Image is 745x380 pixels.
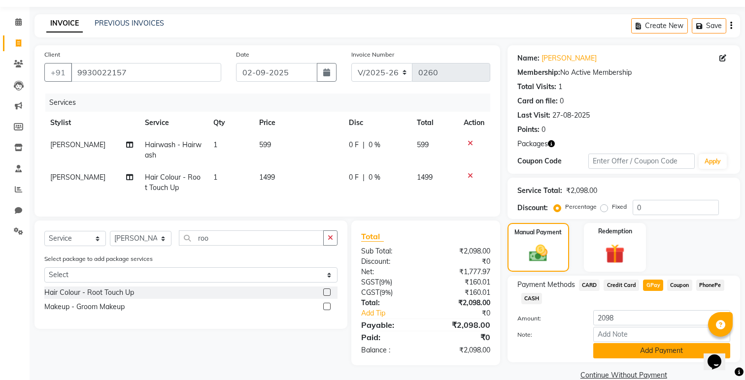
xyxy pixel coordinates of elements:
[517,67,730,78] div: No Active Membership
[50,140,105,149] span: [PERSON_NAME]
[517,280,575,290] span: Payment Methods
[351,50,394,59] label: Invoice Number
[236,50,249,59] label: Date
[593,310,730,325] input: Amount
[71,63,221,82] input: Search by Name/Mobile/Email/Code
[517,203,548,213] div: Discount:
[354,267,426,277] div: Net:
[354,246,426,256] div: Sub Total:
[363,140,365,150] span: |
[667,280,692,291] span: Coupon
[426,256,498,267] div: ₹0
[514,228,562,237] label: Manual Payment
[598,227,632,236] label: Redemption
[517,96,558,106] div: Card on file:
[361,278,379,286] span: SGST
[381,278,390,286] span: 9%
[643,280,663,291] span: GPay
[44,63,72,82] button: +91
[44,50,60,59] label: Client
[699,154,727,169] button: Apply
[343,112,411,134] th: Disc
[363,172,365,183] span: |
[145,173,201,192] span: Hair Colour - Root Touch Up
[354,277,426,287] div: ( )
[552,110,590,121] div: 27-08-2025
[458,112,490,134] th: Action
[558,82,562,92] div: 1
[517,139,548,149] span: Packages
[44,287,134,298] div: Hair Colour - Root Touch Up
[95,19,164,28] a: PREVIOUS INVOICES
[565,202,597,211] label: Percentage
[426,331,498,343] div: ₹0
[588,154,695,169] input: Enter Offer / Coupon Code
[517,82,556,92] div: Total Visits:
[354,256,426,267] div: Discount:
[354,331,426,343] div: Paid:
[354,298,426,308] div: Total:
[361,231,384,242] span: Total
[349,140,359,150] span: 0 F
[426,277,498,287] div: ₹160.01
[523,243,553,264] img: _cash.svg
[692,18,726,33] button: Save
[50,173,105,182] span: [PERSON_NAME]
[145,140,202,159] span: Hairwash - Hairwash
[426,267,498,277] div: ₹1,777.97
[259,173,275,182] span: 1499
[593,343,730,358] button: Add Payment
[517,110,550,121] div: Last Visit:
[253,112,342,134] th: Price
[517,53,540,63] div: Name:
[44,302,125,312] div: Makeup - Groom Makeup
[517,67,560,78] div: Membership:
[426,287,498,298] div: ₹160.01
[517,186,562,196] div: Service Total:
[46,15,83,32] a: INVOICE
[517,125,540,135] div: Points:
[510,330,586,339] label: Note:
[361,288,379,297] span: CGST
[44,112,139,134] th: Stylist
[696,280,724,291] span: PhonePe
[593,327,730,342] input: Add Note
[354,319,426,331] div: Payable:
[612,202,627,211] label: Fixed
[207,112,253,134] th: Qty
[354,308,438,318] a: Add Tip
[45,94,498,112] div: Services
[44,254,153,263] label: Select package to add package services
[417,173,433,182] span: 1499
[542,53,597,63] a: [PERSON_NAME]
[704,341,735,370] iframe: chat widget
[417,140,429,149] span: 599
[517,156,588,166] div: Coupon Code
[521,293,542,304] span: CASH
[510,314,586,323] label: Amount:
[381,288,391,296] span: 9%
[369,140,380,150] span: 0 %
[369,172,380,183] span: 0 %
[604,280,639,291] span: Credit Card
[560,96,564,106] div: 0
[566,186,597,196] div: ₹2,098.00
[542,125,545,135] div: 0
[631,18,688,33] button: Create New
[349,172,359,183] span: 0 F
[213,140,217,149] span: 1
[599,242,631,266] img: _gift.svg
[179,230,324,246] input: Search or Scan
[411,112,457,134] th: Total
[354,345,426,355] div: Balance :
[259,140,271,149] span: 599
[426,345,498,355] div: ₹2,098.00
[426,246,498,256] div: ₹2,098.00
[354,287,426,298] div: ( )
[426,319,498,331] div: ₹2,098.00
[426,298,498,308] div: ₹2,098.00
[139,112,208,134] th: Service
[213,173,217,182] span: 1
[579,280,600,291] span: CARD
[438,308,498,318] div: ₹0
